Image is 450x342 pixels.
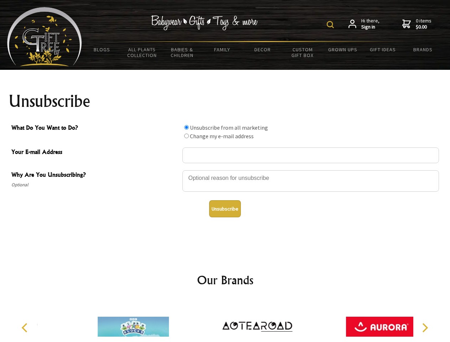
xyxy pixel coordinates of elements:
[190,124,268,131] label: Unsubscribe from all marketing
[242,42,283,57] a: Decor
[402,18,431,30] a: 0 items$0.00
[416,24,431,30] strong: $0.00
[9,93,442,110] h1: Unsubscribe
[11,123,179,134] span: What Do You Want to Do?
[322,42,363,57] a: Grown Ups
[283,42,323,63] a: Custom Gift Box
[122,42,162,63] a: All Plants Collection
[182,147,439,163] input: Your E-mail Address
[403,42,443,57] a: Brands
[327,21,334,28] img: product search
[14,271,436,289] h2: Our Brands
[184,125,189,130] input: What Do You Want to Do?
[190,133,254,140] label: Change my e-mail address
[417,320,433,336] button: Next
[361,24,379,30] strong: Sign in
[82,42,122,57] a: BLOGS
[348,18,379,30] a: Hi there,Sign in
[361,18,379,30] span: Hi there,
[11,170,179,181] span: Why Are You Unsubscribing?
[11,147,179,158] span: Your E-mail Address
[18,320,33,336] button: Previous
[363,42,403,57] a: Gift Ideas
[209,200,241,217] button: Unsubscribe
[162,42,202,63] a: Babies & Children
[184,134,189,138] input: What Do You Want to Do?
[416,17,431,30] span: 0 items
[151,15,258,30] img: Babywear - Gifts - Toys & more
[11,181,179,189] span: Optional
[182,170,439,192] textarea: Why Are You Unsubscribing?
[7,7,82,66] img: Babyware - Gifts - Toys and more...
[202,42,243,57] a: Family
